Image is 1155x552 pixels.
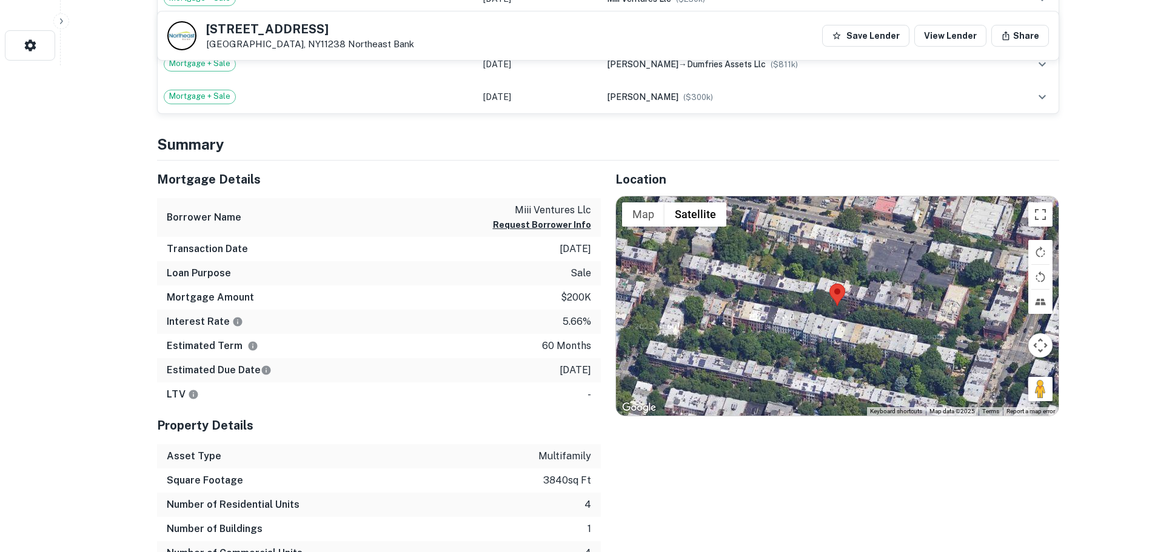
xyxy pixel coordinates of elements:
[771,60,798,69] span: ($ 811k )
[167,497,300,512] h6: Number of Residential Units
[542,339,591,353] p: 60 months
[571,266,591,281] p: sale
[914,25,986,47] a: View Lender
[607,58,989,71] div: →
[560,363,591,377] p: [DATE]
[584,497,591,512] p: 4
[157,416,601,434] h5: Property Details
[167,473,243,488] h6: Square Footage
[870,407,922,416] button: Keyboard shortcuts
[167,363,272,377] h6: Estimated Due Date
[348,39,414,49] a: Northeast Bank
[247,341,258,351] svg: Term is based on a standard schedule for this type of loan.
[261,365,272,376] svg: Estimate is based on a standard schedule for this type of loan.
[1094,455,1155,513] iframe: Chat Widget
[188,389,199,400] svg: LTVs displayed on the website are for informational purposes only and may be reported incorrectly...
[157,170,601,188] h5: Mortgage Details
[206,39,414,50] p: [GEOGRAPHIC_DATA], NY11238
[619,400,659,416] img: Google
[206,23,414,35] h5: [STREET_ADDRESS]
[1032,54,1053,75] button: expand row
[665,202,726,227] button: Show satellite imagery
[477,81,601,113] td: [DATE]
[167,314,243,329] h6: Interest Rate
[1032,87,1053,107] button: expand row
[929,408,975,414] span: Map data ©2025
[822,25,909,47] button: Save Lender
[167,266,231,281] h6: Loan Purpose
[982,408,999,414] a: Terms (opens in new tab)
[477,48,601,81] td: [DATE]
[167,387,199,402] h6: LTV
[167,210,241,225] h6: Borrower Name
[561,290,591,305] p: $200k
[1028,333,1053,357] button: Map camera controls
[622,202,665,227] button: Show street map
[615,170,1059,188] h5: Location
[1028,290,1053,314] button: Tilt map
[1028,377,1053,401] button: Drag Pegman onto the map to open Street View
[157,133,1059,155] h4: Summary
[167,449,221,464] h6: Asset Type
[543,473,591,488] p: 3840 sq ft
[167,339,258,353] h6: Estimated Term
[607,59,678,69] span: [PERSON_NAME]
[1006,408,1055,414] a: Report a map error
[493,203,591,218] p: miii ventures llc
[1028,265,1053,289] button: Rotate map counterclockwise
[563,314,591,329] p: 5.66%
[164,90,235,102] span: Mortgage + Sale
[687,59,766,69] span: dumfries assets llc
[588,522,591,536] p: 1
[164,58,235,70] span: Mortgage + Sale
[167,290,254,305] h6: Mortgage Amount
[167,242,248,256] h6: Transaction Date
[619,400,659,416] a: Open this area in Google Maps (opens a new window)
[588,387,591,402] p: -
[493,218,591,232] button: Request Borrower Info
[1028,202,1053,227] button: Toggle fullscreen view
[538,449,591,464] p: multifamily
[607,92,678,102] span: [PERSON_NAME]
[1028,240,1053,264] button: Rotate map clockwise
[991,25,1049,47] button: Share
[560,242,591,256] p: [DATE]
[683,93,713,102] span: ($ 300k )
[167,522,263,536] h6: Number of Buildings
[232,316,243,327] svg: The interest rates displayed on the website are for informational purposes only and may be report...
